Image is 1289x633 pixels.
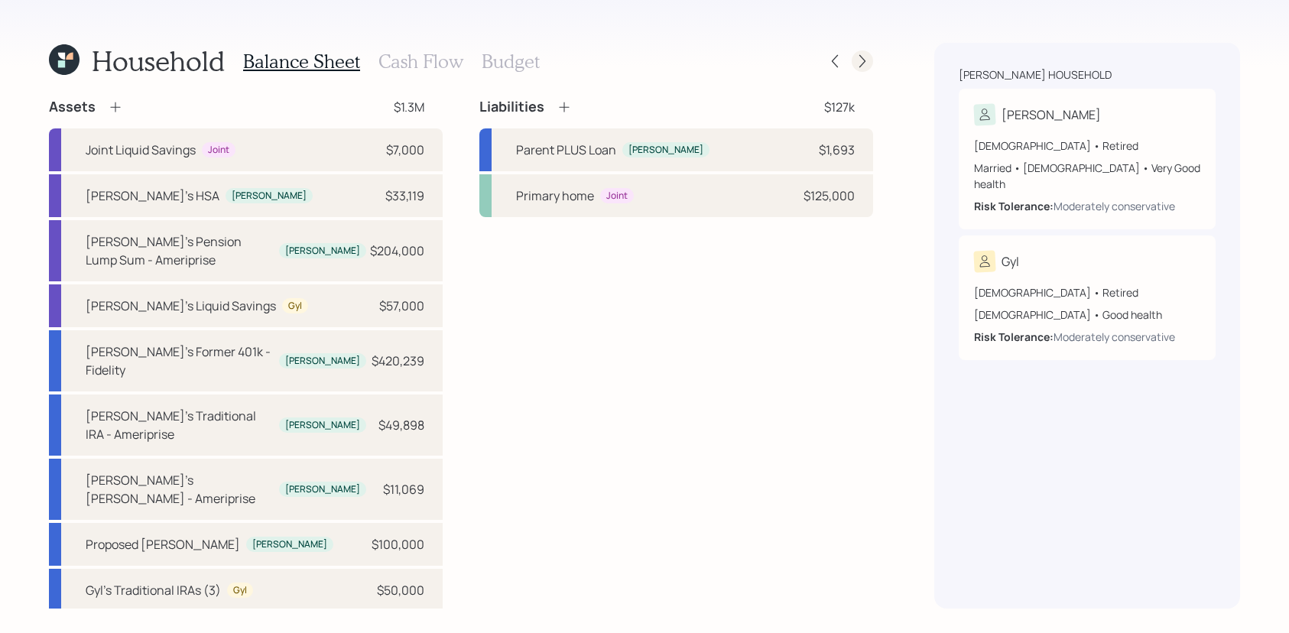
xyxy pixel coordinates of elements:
[479,99,544,115] h4: Liabilities
[285,355,360,368] div: [PERSON_NAME]
[974,307,1200,323] div: [DEMOGRAPHIC_DATA] • Good health
[482,50,540,73] h3: Budget
[285,419,360,432] div: [PERSON_NAME]
[86,342,273,379] div: [PERSON_NAME]'s Former 401k - Fidelity
[386,141,424,159] div: $7,000
[86,581,221,599] div: Gyl's Traditional IRAs (3)
[252,538,327,551] div: [PERSON_NAME]
[86,535,240,553] div: Proposed [PERSON_NAME]
[379,297,424,315] div: $57,000
[243,50,360,73] h3: Balance Sheet
[233,584,247,597] div: Gyl
[86,407,273,443] div: [PERSON_NAME]'s Traditional IRA - Ameriprise
[974,138,1200,154] div: [DEMOGRAPHIC_DATA] • Retired
[285,245,360,258] div: [PERSON_NAME]
[1002,105,1101,124] div: [PERSON_NAME]
[86,187,219,205] div: [PERSON_NAME]'s HSA
[372,352,424,370] div: $420,239
[394,98,424,116] div: $1.3M
[606,190,628,203] div: Joint
[288,300,302,313] div: Gyl
[86,232,273,269] div: [PERSON_NAME]'s Pension Lump Sum - Ameriprise
[86,141,196,159] div: Joint Liquid Savings
[1054,198,1175,214] div: Moderately conservative
[516,187,594,205] div: Primary home
[49,99,96,115] h4: Assets
[804,187,855,205] div: $125,000
[516,141,616,159] div: Parent PLUS Loan
[370,242,424,260] div: $204,000
[974,284,1200,300] div: [DEMOGRAPHIC_DATA] • Retired
[974,199,1054,213] b: Risk Tolerance:
[285,483,360,496] div: [PERSON_NAME]
[1054,329,1175,345] div: Moderately conservative
[959,67,1112,83] div: [PERSON_NAME] household
[232,190,307,203] div: [PERSON_NAME]
[819,141,855,159] div: $1,693
[86,297,276,315] div: [PERSON_NAME]'s Liquid Savings
[383,480,424,498] div: $11,069
[1002,252,1019,271] div: Gyl
[628,144,703,157] div: [PERSON_NAME]
[377,581,424,599] div: $50,000
[92,44,225,77] h1: Household
[974,160,1200,192] div: Married • [DEMOGRAPHIC_DATA] • Very Good health
[974,329,1054,344] b: Risk Tolerance:
[86,471,273,508] div: [PERSON_NAME]'s [PERSON_NAME] - Ameriprise
[824,98,855,116] div: $127k
[378,50,463,73] h3: Cash Flow
[372,535,424,553] div: $100,000
[385,187,424,205] div: $33,119
[208,144,229,157] div: Joint
[378,416,424,434] div: $49,898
